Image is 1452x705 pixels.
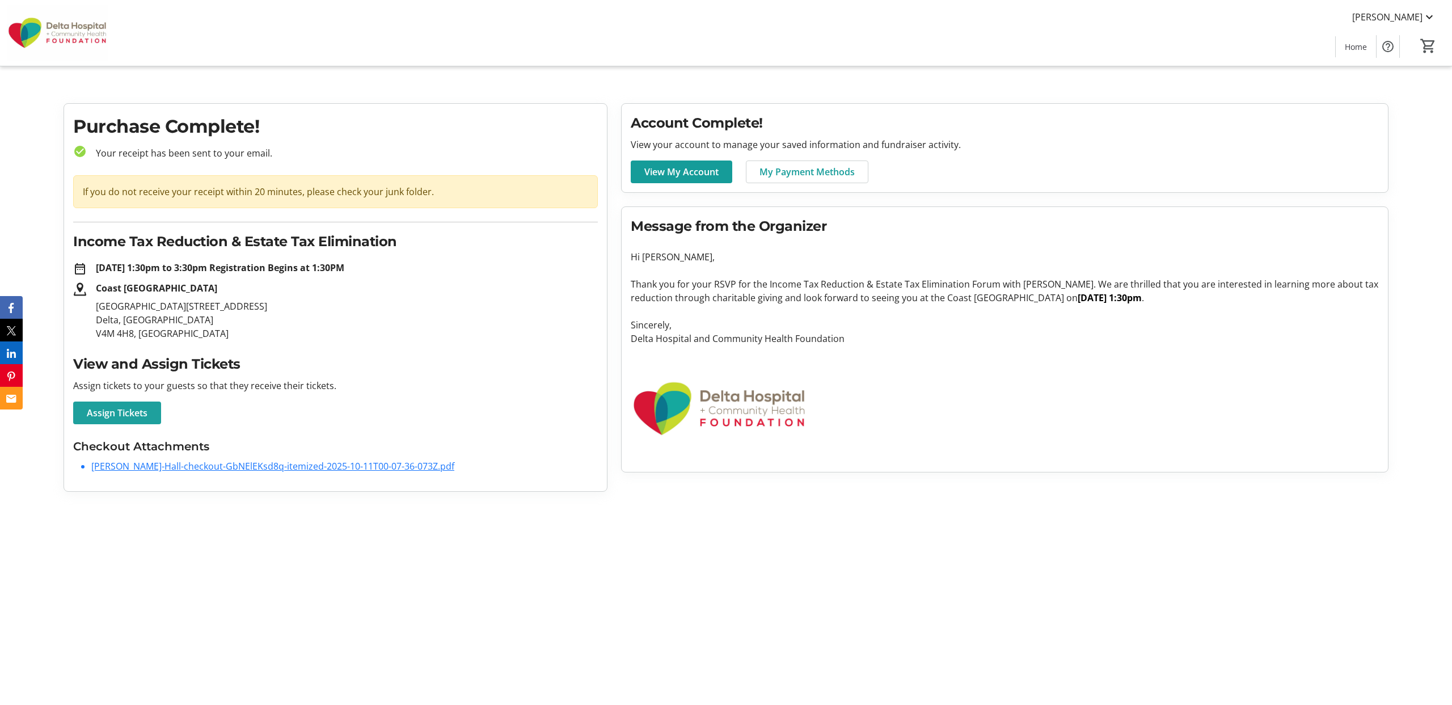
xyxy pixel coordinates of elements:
[73,145,87,158] mat-icon: check_circle
[631,359,808,458] img: Delta Hospital and Community Health Foundation logo
[1078,292,1142,304] strong: [DATE] 1:30pm
[1345,41,1367,53] span: Home
[96,282,217,294] strong: Coast [GEOGRAPHIC_DATA]
[1336,36,1376,57] a: Home
[631,138,1379,151] p: View your account to manage your saved information and fundraiser activity.
[1343,8,1445,26] button: [PERSON_NAME]
[73,379,598,392] p: Assign tickets to your guests so that they receive their tickets.
[73,402,161,424] a: Assign Tickets
[73,354,598,374] h2: View and Assign Tickets
[1418,36,1438,56] button: Cart
[644,165,719,179] span: View My Account
[87,406,147,420] span: Assign Tickets
[96,261,344,274] strong: [DATE] 1:30pm to 3:30pm Registration Begins at 1:30PM
[631,332,1379,345] p: Delta Hospital and Community Health Foundation
[631,161,732,183] a: View My Account
[73,262,87,276] mat-icon: date_range
[631,277,1379,305] p: Thank you for your RSVP for the Income Tax Reduction & Estate Tax Elimination Forum with [PERSON_...
[759,165,855,179] span: My Payment Methods
[746,161,868,183] a: My Payment Methods
[91,460,454,472] a: [PERSON_NAME]-Hall-checkout-GbNElEKsd8q-itemized-2025-10-11T00-07-36-073Z.pdf
[1377,35,1399,58] button: Help
[73,231,598,252] h2: Income Tax Reduction & Estate Tax Elimination
[87,146,598,160] p: Your receipt has been sent to your email.
[73,113,598,140] h1: Purchase Complete!
[73,438,598,455] h3: Checkout Attachments
[631,318,1379,332] p: Sincerely,
[96,299,598,340] p: [GEOGRAPHIC_DATA][STREET_ADDRESS] Delta, [GEOGRAPHIC_DATA] V4M 4H8, [GEOGRAPHIC_DATA]
[631,216,1379,237] h2: Message from the Organizer
[1352,10,1423,24] span: [PERSON_NAME]
[631,113,1379,133] h2: Account Complete!
[73,175,598,208] div: If you do not receive your receipt within 20 minutes, please check your junk folder.
[7,5,108,61] img: Delta Hospital and Community Health Foundation's Logo
[631,250,1379,264] p: Hi [PERSON_NAME],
